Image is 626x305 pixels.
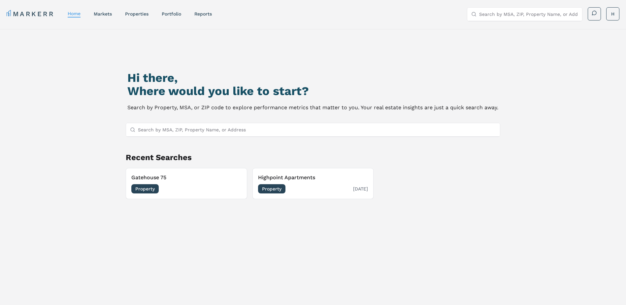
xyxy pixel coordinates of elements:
input: Search by MSA, ZIP, Property Name, or Address [479,8,578,21]
h2: Recent Searches [126,152,501,163]
span: [DATE] [227,186,242,192]
button: Highpoint ApartmentsProperty[DATE] [252,168,374,199]
a: reports [194,11,212,17]
a: MARKERR [7,9,54,18]
button: Gatehouse 75Property[DATE] [126,168,247,199]
p: Search by Property, MSA, or ZIP code to explore performance metrics that matter to you. Your real... [127,103,498,112]
span: Property [131,184,159,193]
span: [DATE] [353,186,368,192]
a: markets [94,11,112,17]
h3: Gatehouse 75 [131,174,242,182]
a: home [68,11,81,16]
h3: Highpoint Apartments [258,174,368,182]
span: H [611,11,614,17]
h2: Where would you like to start? [127,85,498,98]
h1: Hi there, [127,71,498,85]
input: Search by MSA, ZIP, Property Name, or Address [138,123,496,136]
button: H [606,7,619,20]
a: properties [125,11,148,17]
span: Property [258,184,285,193]
a: Portfolio [162,11,181,17]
